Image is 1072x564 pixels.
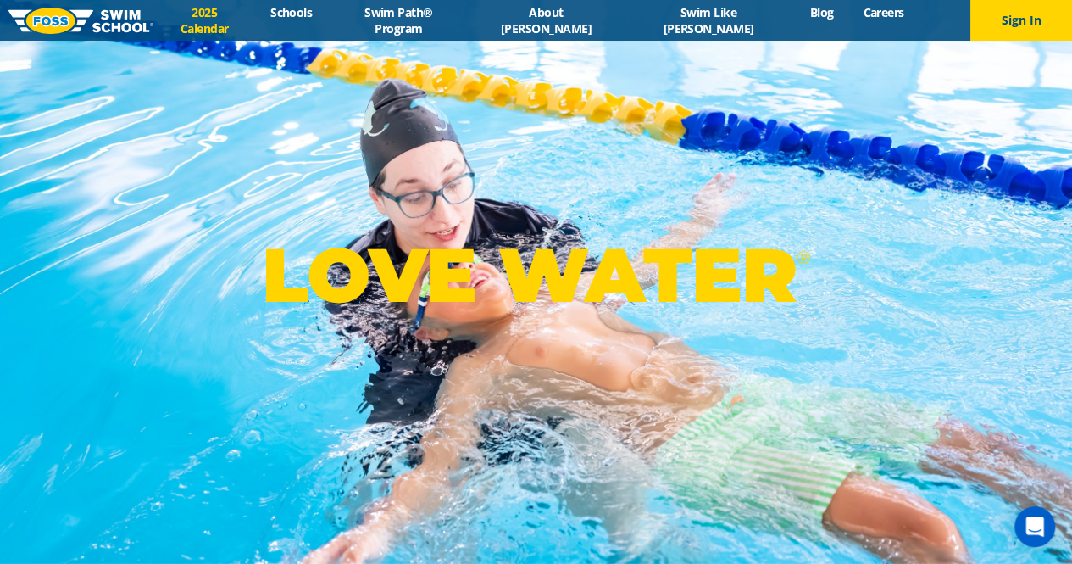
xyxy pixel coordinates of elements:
[256,4,327,20] a: Schools
[262,230,810,321] p: LOVE WATER
[797,247,810,268] sup: ®
[622,4,795,36] a: Swim Like [PERSON_NAME]
[1014,506,1055,547] div: Open Intercom Messenger
[153,4,256,36] a: 2025 Calendar
[795,4,848,20] a: Blog
[470,4,622,36] a: About [PERSON_NAME]
[327,4,470,36] a: Swim Path® Program
[8,8,153,34] img: FOSS Swim School Logo
[848,4,919,20] a: Careers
